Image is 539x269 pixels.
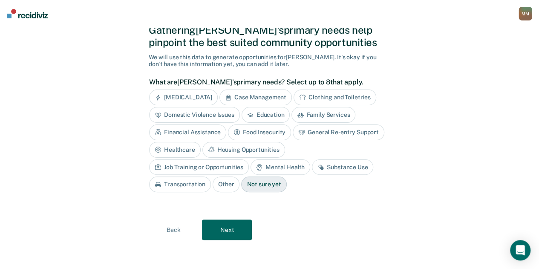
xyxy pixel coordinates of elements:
button: Back [149,220,199,240]
div: Education [242,107,290,123]
div: Family Services [291,107,355,123]
div: Food Insecurity [228,124,291,140]
img: Recidiviz [7,9,48,18]
div: [MEDICAL_DATA] [149,90,218,105]
div: Other [213,176,239,192]
button: MM [519,7,532,20]
div: Domestic Violence Issues [149,107,240,123]
label: What are [PERSON_NAME]'s primary needs? Select up to 8 that apply. [149,78,386,86]
div: Job Training or Opportunities [149,159,249,175]
div: Case Management [219,90,292,105]
div: General Re-entry Support [293,124,384,140]
div: Healthcare [149,142,201,158]
div: Mental Health [251,159,310,175]
div: Not sure yet [241,176,286,192]
div: M M [519,7,532,20]
div: Substance Use [312,159,373,175]
div: Gathering [PERSON_NAME]'s primary needs help pinpoint the best suited community opportunities [149,24,390,49]
button: Next [202,220,252,240]
div: Housing Opportunities [202,142,285,158]
div: We will use this data to generate opportunities for [PERSON_NAME] . It's okay if you don't have t... [149,54,390,68]
div: Clothing and Toiletries [294,90,376,105]
div: Transportation [149,176,211,192]
div: Financial Assistance [149,124,226,140]
div: Open Intercom Messenger [510,240,530,260]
